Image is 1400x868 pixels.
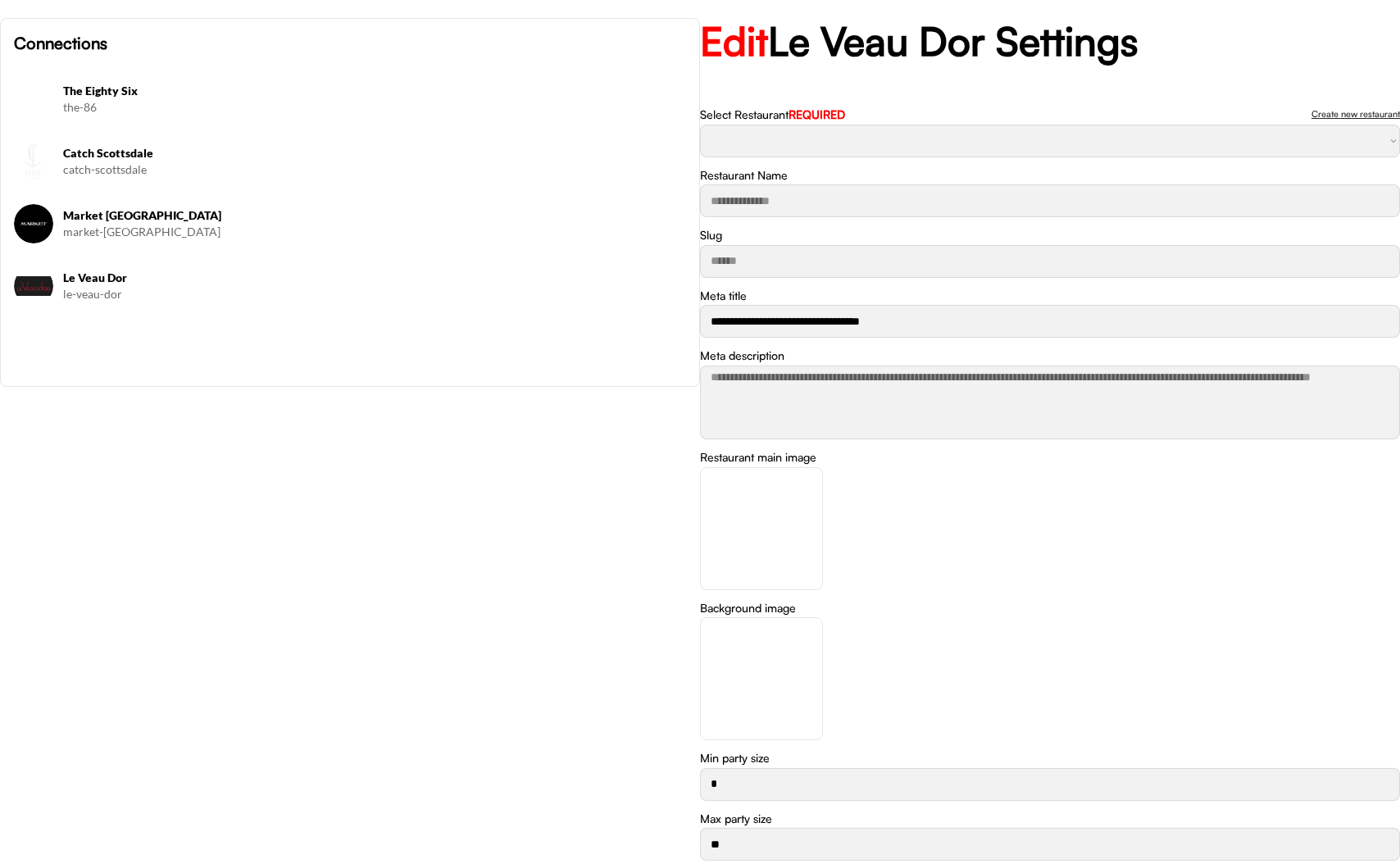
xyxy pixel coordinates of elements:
h6: Market [GEOGRAPHIC_DATA] [63,207,686,224]
h6: Catch Scottsdale [63,145,686,161]
div: Slug [700,227,722,243]
h2: Le Veau Dor Settings [700,18,1400,66]
div: Restaurant Name [700,167,788,184]
div: Select Restaurant [700,107,845,123]
div: the-86 [63,99,686,116]
img: yH5BAEAAAAALAAAAAABAAEAAAIBRAA7 [14,329,53,368]
div: Background image [700,600,796,616]
img: Market%20Venice%20Logo.jpg [14,204,53,243]
div: market-[GEOGRAPHIC_DATA] [63,224,686,240]
img: CATCH%20SCOTTSDALE_Logo%20Only.png [14,142,53,181]
h6: Connections [14,32,686,55]
div: Create new restaurant [1311,110,1400,119]
font: REQUIRED [789,107,845,121]
div: Restaurant main image [700,449,816,466]
img: Screenshot%202025-08-11%20at%2010.33.52%E2%80%AFAM.png [14,80,53,119]
div: Max party size [700,811,772,827]
div: Meta title [700,288,747,304]
img: https%3A%2F%2Fcad833e4373cb143c693037db6b1f8a3.cdn.bubble.io%2Ff1758308707469x795102084198076300%... [14,266,53,306]
div: Min party size [700,750,770,766]
div: catch-scottsdale [63,161,686,178]
div: Meta description [700,348,784,364]
div: le-veau-dor [63,286,686,302]
h6: The Eighty Six [63,83,686,99]
h6: Le Veau Dor [63,270,686,286]
font: Edit [700,16,768,66]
